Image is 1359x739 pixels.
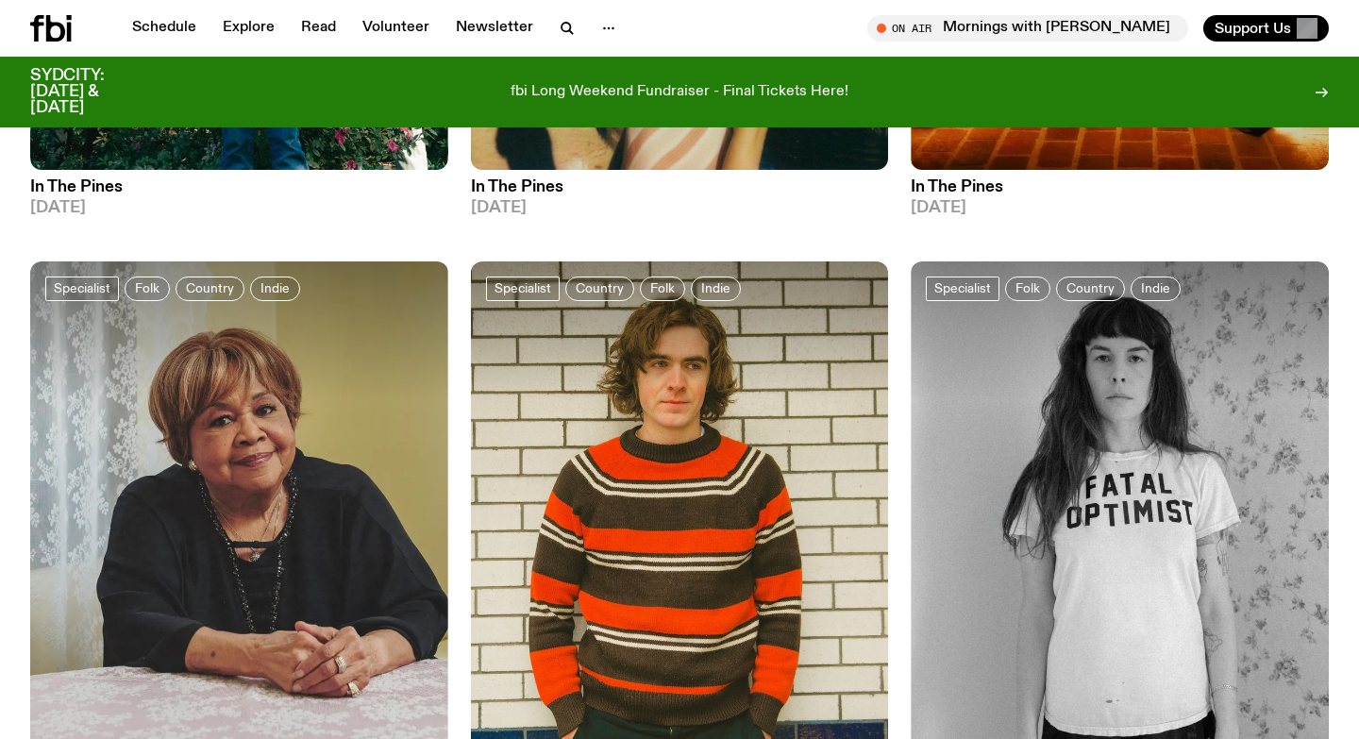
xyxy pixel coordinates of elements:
[511,84,848,101] p: fbi Long Weekend Fundraiser - Final Tickets Here!
[495,281,551,295] span: Specialist
[445,15,545,42] a: Newsletter
[351,15,441,42] a: Volunteer
[934,281,991,295] span: Specialist
[30,179,448,195] h3: In The Pines
[250,277,300,301] a: Indie
[911,170,1329,215] a: In The Pines[DATE]
[125,277,170,301] a: Folk
[911,179,1329,195] h3: In The Pines
[121,15,208,42] a: Schedule
[1015,281,1040,295] span: Folk
[867,15,1188,42] button: On AirMornings with [PERSON_NAME] / absolute cinema
[30,68,151,116] h3: SYDCITY: [DATE] & [DATE]
[1215,20,1291,37] span: Support Us
[1066,281,1115,295] span: Country
[926,277,999,301] a: Specialist
[290,15,347,42] a: Read
[54,281,110,295] span: Specialist
[30,170,448,215] a: In The Pines[DATE]
[565,277,634,301] a: Country
[650,281,675,295] span: Folk
[701,281,730,295] span: Indie
[471,200,889,216] span: [DATE]
[1005,277,1050,301] a: Folk
[30,200,448,216] span: [DATE]
[471,170,889,215] a: In The Pines[DATE]
[1141,281,1170,295] span: Indie
[1056,277,1125,301] a: Country
[486,277,560,301] a: Specialist
[691,277,741,301] a: Indie
[471,179,889,195] h3: In The Pines
[186,281,234,295] span: Country
[576,281,624,295] span: Country
[260,281,290,295] span: Indie
[135,281,159,295] span: Folk
[1203,15,1329,42] button: Support Us
[45,277,119,301] a: Specialist
[1131,277,1181,301] a: Indie
[911,200,1329,216] span: [DATE]
[640,277,685,301] a: Folk
[211,15,286,42] a: Explore
[176,277,244,301] a: Country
